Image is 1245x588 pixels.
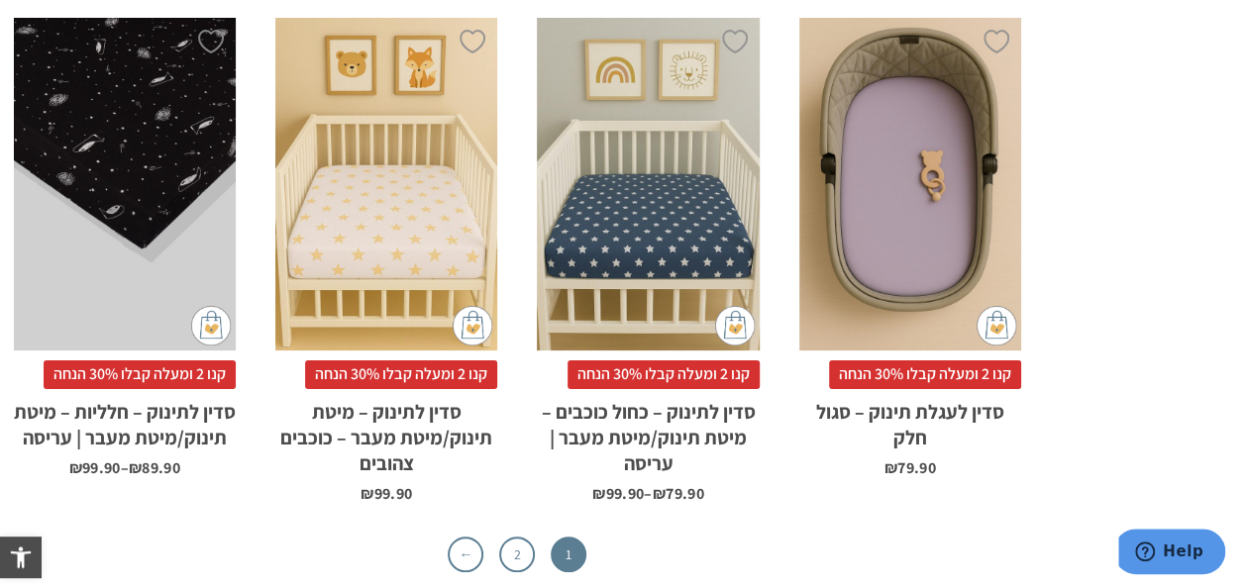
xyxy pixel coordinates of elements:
[448,537,483,572] a: ←
[499,537,535,572] a: 2
[592,483,605,504] span: ₪
[14,18,236,476] a: סדין לתינוק - חלליות - מיטת תינוק/מיטת מעבר | עריסה קנו 2 ומעלה קבלו 30% הנחהסדין לתינוק – חלליות...
[361,483,373,504] span: ₪
[275,389,497,476] h2: סדין לתינוק – מיטת תינוק/מיטת מעבר – כוכבים צהובים
[884,457,936,478] bdi: 79.90
[44,360,236,388] span: קנו 2 ומעלה קבלו 30% הנחה
[592,483,644,504] bdi: 99.90
[129,457,142,478] span: ₪
[799,389,1021,450] h2: סדין לעגלת תינוק – סגול חלק
[884,457,897,478] span: ₪
[537,18,759,502] a: סדין לתינוק - כחול כוכבים - מיטת תינוק/מיטת מעבר | עריסה קנו 2 ומעלה קבלו 30% הנחהסדין לתינוק – כ...
[69,457,82,478] span: ₪
[69,457,121,478] bdi: 99.90
[14,537,1021,572] nav: עימוד מוצר
[191,306,231,345] img: cat-mini-atc.png
[361,483,412,504] bdi: 99.90
[275,18,497,502] a: סדין לתינוק - מיטת תינוק/מיטת מעבר - כוכבים צהובים קנו 2 ומעלה קבלו 30% הנחהסדין לתינוק – מיטת תי...
[653,483,704,504] bdi: 79.90
[568,360,760,388] span: קנו 2 ומעלה קבלו 30% הנחה
[551,537,586,572] span: 1
[653,483,666,504] span: ₪
[537,476,759,502] span: –
[14,389,236,450] h2: סדין לתינוק – חלליות – מיטת תינוק/מיטת מעבר | עריסה
[14,450,236,476] span: –
[453,306,492,345] img: cat-mini-atc.png
[129,457,180,478] bdi: 89.90
[977,306,1016,345] img: cat-mini-atc.png
[1118,529,1225,578] iframe: Opens a widget where you can chat to one of our agents
[305,360,497,388] span: קנו 2 ומעלה קבלו 30% הנחה
[829,360,1021,388] span: קנו 2 ומעלה קבלו 30% הנחה
[537,389,759,476] h2: סדין לתינוק – כחול כוכבים – מיטת תינוק/מיטת מעבר | עריסה
[799,18,1021,476] a: סדין לעגלת תינוק - סגול חלק קנו 2 ומעלה קבלו 30% הנחהסדין לעגלת תינוק – סגול חלק ₪79.90
[715,306,755,345] img: cat-mini-atc.png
